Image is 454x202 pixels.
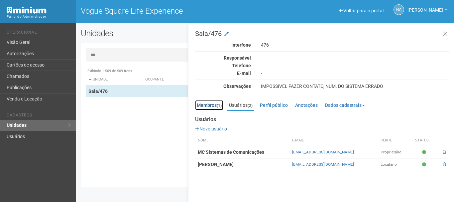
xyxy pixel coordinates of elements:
div: IMPOSSIVEL FAZER CONTATO, NUM. DO SISTEMA ERRADO [256,83,454,89]
small: (1) [217,103,222,108]
li: Cadastros [7,113,71,120]
div: Exibindo 1-509 de 509 itens [86,68,444,74]
strong: [PERSON_NAME] [198,162,234,167]
div: Observações [190,83,256,89]
div: Responsável [190,55,256,61]
div: E-mail [190,70,256,76]
div: Interfone [190,42,256,48]
td: Proprietário [378,146,412,158]
span: Nicolle Silva [407,1,443,13]
a: Perfil público [258,100,289,110]
strong: Usuários [195,116,449,122]
th: Status [412,135,437,146]
th: Unidade: activate to sort column descending [86,74,143,85]
h3: Sala/476 [195,30,449,37]
a: Dados cadastrais [323,100,367,110]
li: Operacional [7,30,71,37]
th: E-mail [289,135,378,146]
a: Modificar a unidade [224,31,229,38]
strong: Sala/476 [88,89,108,94]
a: [PERSON_NAME] [407,8,447,14]
a: Voltar para o portal [339,8,384,13]
span: Ativo [422,162,428,167]
a: Membros(1) [195,100,223,110]
th: Perfil [378,135,412,146]
h2: Unidades [81,28,228,38]
div: - [256,55,454,61]
span: Ativo [422,149,428,155]
a: [EMAIL_ADDRESS][DOMAIN_NAME] [292,150,354,154]
a: Usuários(2) [227,100,254,111]
h1: Vogue Square Life Experience [81,7,260,15]
th: Ocupante: activate to sort column ascending [143,74,302,85]
td: Locatário [378,158,412,171]
a: [EMAIL_ADDRESS][DOMAIN_NAME] [292,162,354,167]
a: Anotações [293,100,319,110]
strong: MC Sistemas de Comunicações [198,149,264,155]
div: Painel do Administrador [7,14,71,20]
small: (2) [248,103,253,108]
div: - [256,70,454,76]
a: NS [394,4,404,15]
img: Minium [7,7,47,14]
th: Nome [195,135,289,146]
a: Novo usuário [195,126,227,131]
div: 476 [256,42,454,48]
div: Telefone [190,63,256,69]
